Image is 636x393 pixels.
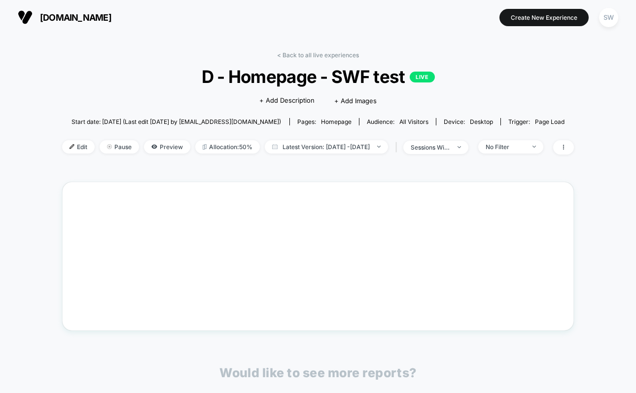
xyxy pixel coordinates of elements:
[436,118,500,125] span: Device:
[15,9,114,25] button: [DOMAIN_NAME]
[272,144,278,149] img: calendar
[599,8,618,27] div: SW
[410,72,434,82] p: LIVE
[297,118,352,125] div: Pages:
[107,144,112,149] img: end
[411,144,450,151] div: sessions with impression
[71,118,281,125] span: Start date: [DATE] (Last edit [DATE] by [EMAIL_ADDRESS][DOMAIN_NAME])
[486,143,525,151] div: No Filter
[508,118,565,125] div: Trigger:
[321,118,352,125] span: homepage
[259,96,315,106] span: + Add Description
[18,10,33,25] img: Visually logo
[458,146,461,148] img: end
[470,118,493,125] span: desktop
[277,51,359,59] a: < Back to all live experiences
[535,118,565,125] span: Page Load
[144,140,190,154] span: Preview
[40,12,111,23] span: [DOMAIN_NAME]
[62,140,95,154] span: Edit
[377,146,381,148] img: end
[499,9,589,26] button: Create New Experience
[367,118,428,125] div: Audience:
[70,144,74,149] img: edit
[399,118,428,125] span: All Visitors
[195,140,260,154] span: Allocation: 50%
[532,146,536,148] img: end
[265,140,388,154] span: Latest Version: [DATE] - [DATE]
[203,144,207,150] img: rebalance
[88,66,548,87] span: D - Homepage - SWF test
[219,365,417,380] p: Would like to see more reports?
[393,140,403,155] span: |
[596,7,621,28] button: SW
[100,140,139,154] span: Pause
[334,97,377,105] span: + Add Images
